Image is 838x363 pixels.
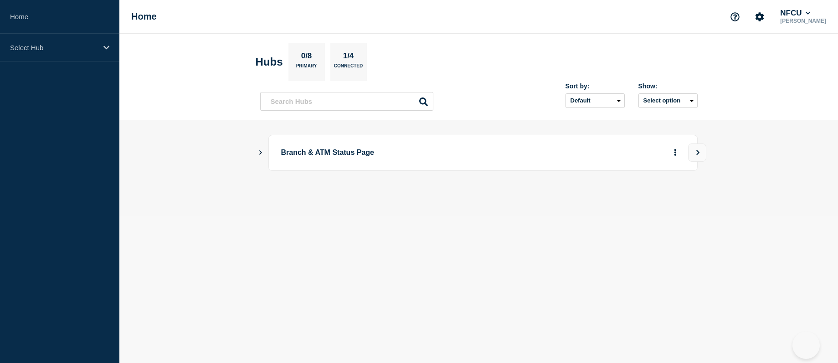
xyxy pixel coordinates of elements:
[10,44,98,51] p: Select Hub
[260,92,433,111] input: Search Hubs
[258,149,263,156] button: Show Connected Hubs
[638,93,698,108] button: Select option
[778,18,828,24] p: [PERSON_NAME]
[688,143,706,162] button: View
[566,82,625,90] div: Sort by:
[256,56,283,68] h2: Hubs
[298,51,315,63] p: 0/8
[131,11,157,22] h1: Home
[669,144,681,161] button: More actions
[566,93,625,108] select: Sort by
[281,144,533,161] p: Branch & ATM Status Page
[750,7,769,26] button: Account settings
[296,63,317,73] p: Primary
[725,7,745,26] button: Support
[638,82,698,90] div: Show:
[339,51,357,63] p: 1/4
[778,9,812,18] button: NFCU
[792,332,820,359] iframe: Help Scout Beacon - Open
[334,63,363,73] p: Connected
